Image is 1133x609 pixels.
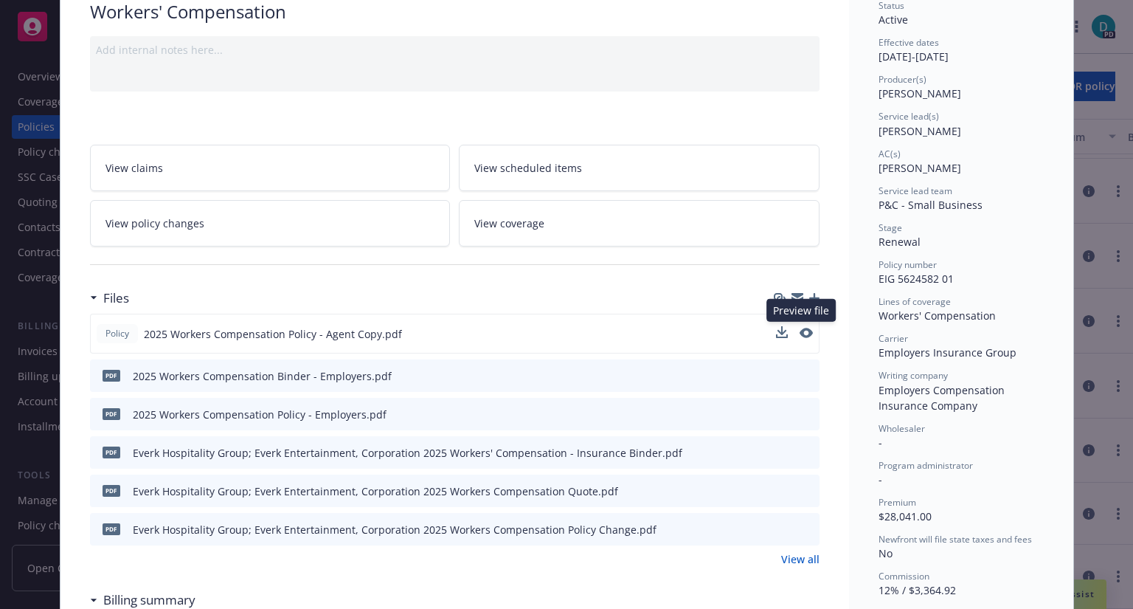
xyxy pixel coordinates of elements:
span: Writing company [879,369,948,382]
button: download file [777,445,789,461]
span: Commission [879,570,929,582]
span: Premium [879,496,916,509]
div: 2025 Workers Compensation Binder - Employers.pdf [133,368,392,384]
span: No [879,546,893,560]
span: Policy [103,327,132,340]
button: preview file [800,326,813,342]
span: Carrier [879,332,908,345]
div: Files [90,289,129,308]
button: preview file [800,328,813,338]
span: Program administrator [879,459,973,472]
button: download file [777,522,789,537]
span: - [879,436,882,450]
span: View claims [105,160,163,176]
button: preview file [800,407,814,422]
span: - [879,472,882,486]
div: 2025 Workers Compensation Policy - Employers.pdf [133,407,387,422]
span: $28,041.00 [879,509,932,523]
button: preview file [800,484,814,499]
span: Policy number [879,258,937,271]
span: [PERSON_NAME] [879,86,961,100]
span: Employers Compensation Insurance Company [879,383,1008,413]
span: [PERSON_NAME] [879,124,961,138]
span: View policy changes [105,216,204,231]
span: Producer(s) [879,73,926,86]
span: pdf [103,408,120,419]
button: download file [777,407,789,422]
span: Employers Insurance Group [879,345,1016,359]
span: pdf [103,370,120,381]
div: Everk Hospitality Group; Everk Entertainment, Corporation 2025 Workers Compensation Policy Change... [133,522,656,537]
span: Service lead team [879,185,952,197]
span: pdf [103,523,120,534]
button: download file [776,326,788,338]
span: pdf [103,485,120,496]
a: View policy changes [90,200,451,247]
div: Everk Hospitality Group; Everk Entertainment, Corporation 2025 Workers Compensation Quote.pdf [133,484,618,499]
h3: Files [103,289,129,308]
span: AC(s) [879,148,901,160]
span: EIG 5624582 01 [879,272,954,286]
span: Stage [879,221,902,234]
span: Newfront will file state taxes and fees [879,533,1032,546]
button: download file [776,326,788,342]
a: View all [781,551,820,567]
a: View claims [90,145,451,191]
button: preview file [800,522,814,537]
button: preview file [800,445,814,461]
span: Lines of coverage [879,295,951,308]
div: Everk Hospitality Group; Everk Entertainment, Corporation 2025 Workers' Compensation - Insurance ... [133,445,682,461]
span: View coverage [474,216,544,231]
button: download file [777,368,789,384]
span: Wholesaler [879,422,925,435]
a: View scheduled items [459,145,820,191]
button: download file [777,484,789,499]
span: Active [879,13,908,27]
span: P&C - Small Business [879,198,983,212]
div: [DATE] - [DATE] [879,36,1044,64]
span: Effective dates [879,36,939,49]
span: [PERSON_NAME] [879,161,961,175]
div: Workers' Compensation [879,308,1044,323]
span: 12% / $3,364.92 [879,583,956,597]
button: preview file [800,368,814,384]
span: Service lead(s) [879,110,939,123]
span: 2025 Workers Compensation Policy - Agent Copy.pdf [144,326,402,342]
span: Renewal [879,235,921,249]
span: View scheduled items [474,160,582,176]
div: Add internal notes here... [96,42,814,58]
span: pdf [103,447,120,458]
a: View coverage [459,200,820,247]
div: Preview file [766,299,836,322]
